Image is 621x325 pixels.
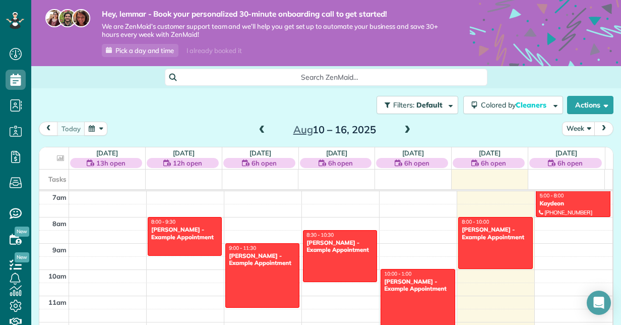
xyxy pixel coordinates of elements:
div: [PERSON_NAME] - Example Appointment [306,239,374,254]
h2: 10 – 16, 2025 [272,124,398,135]
a: [DATE] [96,149,118,157]
button: Week [562,122,595,135]
button: today [57,122,85,135]
button: Colored byCleaners [463,96,563,114]
span: We are ZenMaid’s customer support team and we’ll help you get set up to automate your business an... [102,22,440,39]
span: Pick a day and time [115,46,174,55]
div: Kaydeon [539,200,607,207]
span: Cleaners [516,100,548,110]
span: 9:00 - 11:30 [229,245,256,251]
span: 9am [52,246,67,254]
span: 11am [48,298,67,306]
div: Open Intercom Messenger [587,291,611,315]
span: New [15,227,29,237]
button: Filters: Default [377,96,458,114]
img: michelle-19f622bdf1676172e81f8f8fba1fb50e276960ebfe0243fe18214015130c80e4.jpg [72,9,90,27]
span: 8:30 - 10:30 [306,232,334,238]
span: 8:00 - 10:00 [462,219,489,225]
span: 6h open [252,158,277,168]
img: maria-72a9807cf96188c08ef61303f053569d2e2a8a1cde33d635c8a3ac13582a053d.jpg [45,9,64,27]
a: Pick a day and time [102,44,178,57]
strong: Hey, lemmar - Book your personalized 30-minute onboarding call to get started! [102,9,440,19]
span: Colored by [481,100,550,110]
div: I already booked it [180,44,247,57]
span: 13h open [96,158,126,168]
span: Aug [293,123,313,136]
span: 7am [52,193,67,201]
span: 8:00 - 9:30 [151,219,175,225]
div: [PERSON_NAME] - Example Appointment [461,226,529,241]
a: Filters: Default [371,96,458,114]
span: 6h open [557,158,583,168]
span: New [15,252,29,262]
button: prev [39,122,58,135]
a: [DATE] [250,149,271,157]
div: [PERSON_NAME] - Example Appointment [384,278,452,293]
img: jorge-587dff0eeaa6aab1f244e6dc62b8924c3b6ad411094392a53c71c6c4a576187d.jpg [58,9,77,27]
a: [DATE] [402,149,424,157]
div: [PERSON_NAME] - Example Appointment [151,226,219,241]
a: [DATE] [173,149,195,157]
span: 6h open [328,158,353,168]
span: 8am [52,220,67,228]
span: 10:00 - 1:00 [384,270,411,277]
span: 5:00 - 8:00 [539,192,564,199]
span: Filters: [393,100,414,110]
div: [PERSON_NAME] - Example Appointment [228,252,296,267]
a: [DATE] [555,149,577,157]
span: 10am [48,272,67,280]
span: Default [416,100,443,110]
span: 6h open [404,158,429,168]
span: 12h open [173,158,202,168]
button: Actions [567,96,613,114]
a: [DATE] [479,149,501,157]
span: Tasks [48,175,67,183]
a: [DATE] [326,149,348,157]
span: 6h open [481,158,506,168]
button: next [594,122,613,135]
